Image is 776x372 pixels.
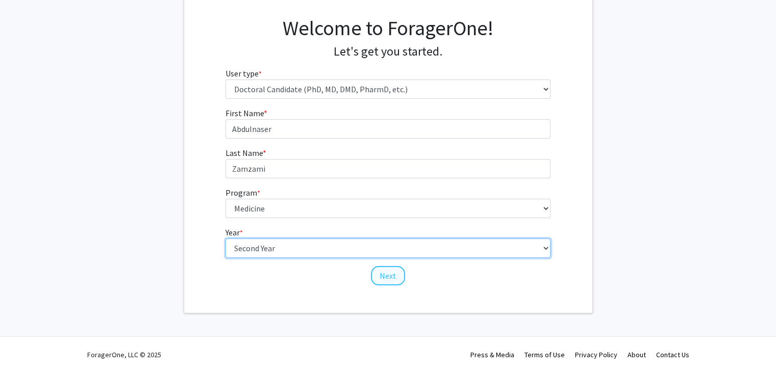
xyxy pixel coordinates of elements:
button: Next [371,266,405,285]
span: Last Name [226,148,263,158]
a: Terms of Use [524,350,565,359]
a: Contact Us [656,350,689,359]
a: Privacy Policy [575,350,617,359]
label: User type [226,67,262,79]
h4: Let's get you started. [226,44,550,59]
span: First Name [226,108,264,118]
a: Press & Media [470,350,514,359]
h1: Welcome to ForagerOne! [226,16,550,40]
label: Year [226,226,243,238]
iframe: Chat [8,326,43,364]
label: Program [226,187,260,199]
a: About [628,350,646,359]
